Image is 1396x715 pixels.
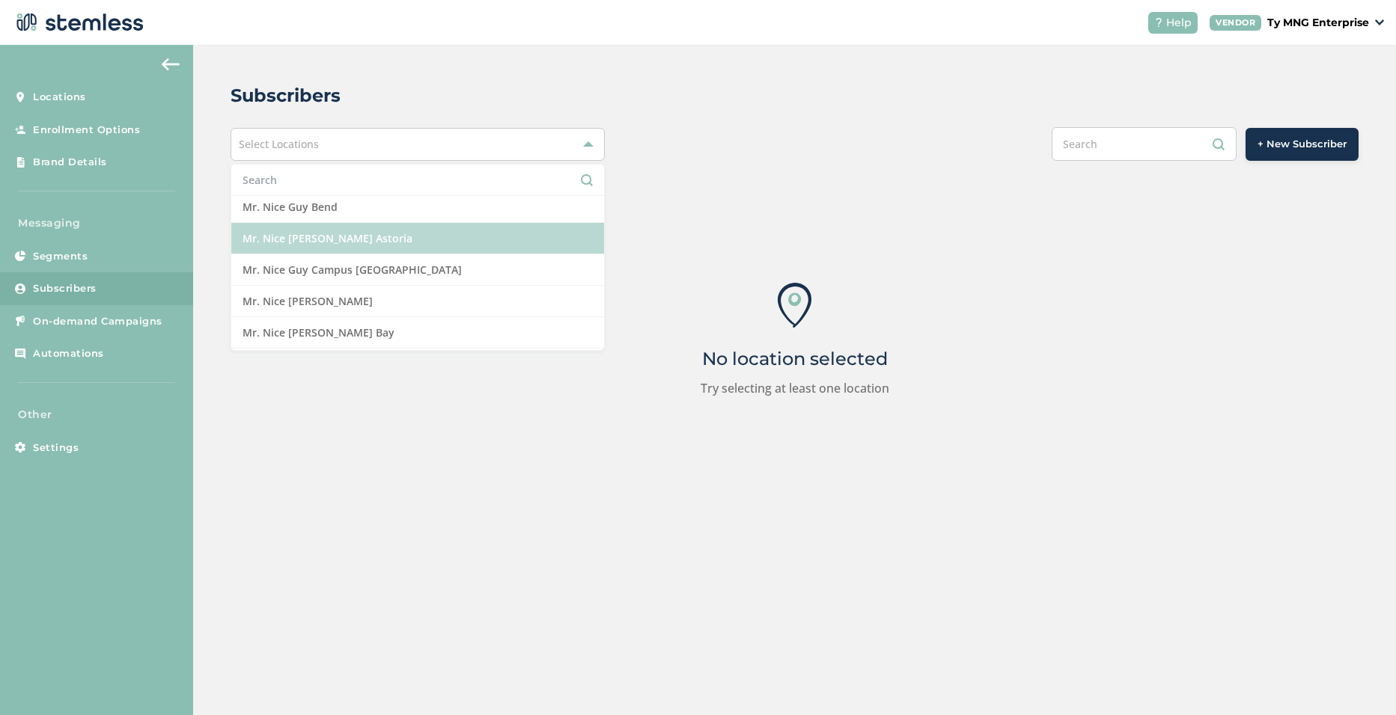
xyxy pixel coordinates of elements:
[33,314,162,329] span: On-demand Campaigns
[231,349,604,380] li: Mr. Nice [GEOGRAPHIC_DATA]
[239,137,319,151] span: Select Locations
[33,281,97,296] span: Subscribers
[231,254,604,286] li: Mr. Nice Guy Campus [GEOGRAPHIC_DATA]
[231,317,604,349] li: Mr. Nice [PERSON_NAME] Bay
[243,172,593,188] input: Search
[231,223,604,254] li: Mr. Nice [PERSON_NAME] Astoria
[162,58,180,70] img: icon-arrow-back-accent-c549486e.svg
[1267,15,1369,31] p: Ty MNG Enterprise
[33,249,88,264] span: Segments
[33,90,86,105] span: Locations
[702,350,888,368] p: No location selected
[1246,128,1359,161] button: + New Subscriber
[231,82,341,109] h2: Subscribers
[231,286,604,317] li: Mr. Nice [PERSON_NAME]
[12,7,144,37] img: logo-dark-0685b13c.svg
[1210,15,1261,31] div: VENDOR
[778,283,811,328] img: icon-locations-ab32cade.svg
[231,191,604,223] li: Mr. Nice Guy Bend
[1258,137,1347,152] span: + New Subscriber
[1154,18,1163,27] img: icon-help-white-03924b79.svg
[33,123,140,138] span: Enrollment Options
[1321,643,1396,715] iframe: Chat Widget
[33,346,104,361] span: Automations
[33,155,107,170] span: Brand Details
[1052,127,1237,161] input: Search
[33,441,79,455] span: Settings
[1166,15,1192,31] span: Help
[1375,19,1384,25] img: icon_down-arrow-small-66adaf34.svg
[701,379,889,397] label: Try selecting at least one location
